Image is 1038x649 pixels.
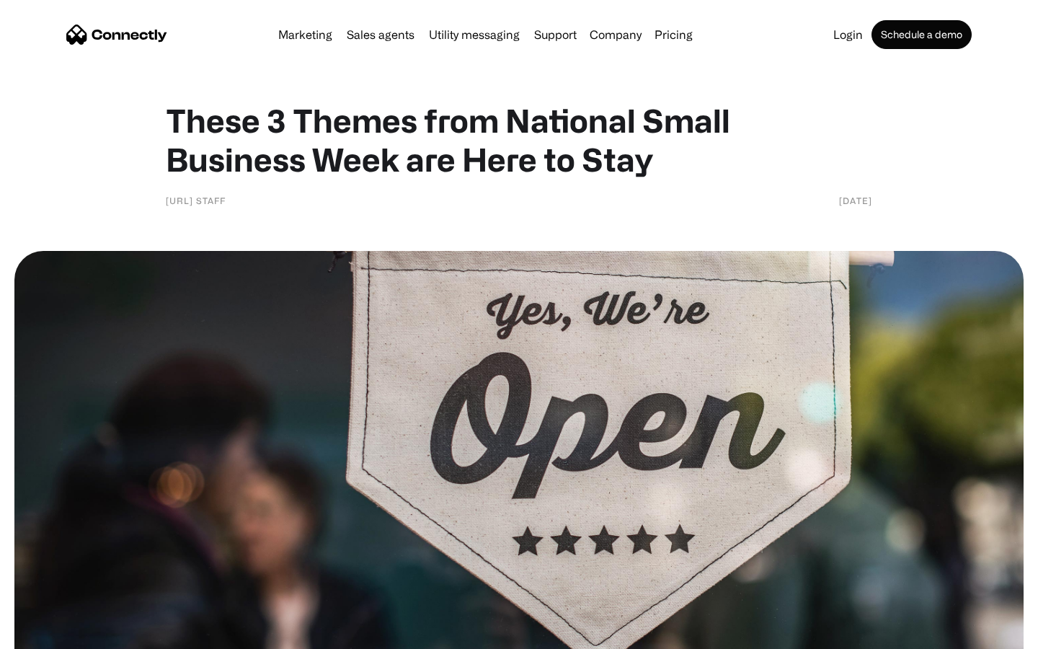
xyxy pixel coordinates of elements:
[272,29,338,40] a: Marketing
[590,25,642,45] div: Company
[66,24,167,45] a: home
[649,29,698,40] a: Pricing
[528,29,582,40] a: Support
[839,193,872,208] div: [DATE]
[166,193,226,208] div: [URL] Staff
[585,25,646,45] div: Company
[29,624,86,644] ul: Language list
[166,101,872,179] h1: These 3 Themes from National Small Business Week are Here to Stay
[14,624,86,644] aside: Language selected: English
[423,29,525,40] a: Utility messaging
[341,29,420,40] a: Sales agents
[828,29,869,40] a: Login
[871,20,972,49] a: Schedule a demo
